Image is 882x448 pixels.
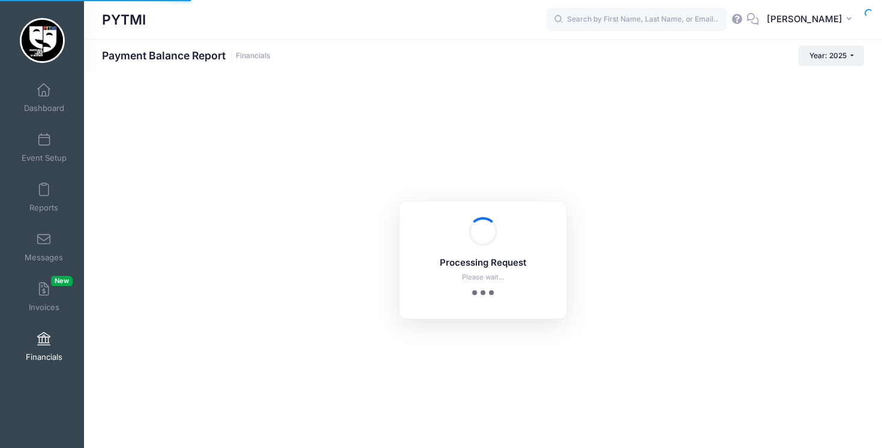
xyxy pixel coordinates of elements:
[799,46,864,66] button: Year: 2025
[102,6,146,34] h1: PYTMI
[24,103,64,113] span: Dashboard
[29,302,59,312] span: Invoices
[547,8,727,32] input: Search by First Name, Last Name, or Email...
[16,77,73,119] a: Dashboard
[415,272,551,282] p: Please wait...
[236,52,271,61] a: Financials
[16,276,73,318] a: InvoicesNew
[16,176,73,218] a: Reports
[809,51,847,60] span: Year: 2025
[16,326,73,368] a: Financials
[20,18,65,63] img: PYTMI
[759,6,864,34] button: [PERSON_NAME]
[415,258,551,269] h5: Processing Request
[51,276,73,286] span: New
[26,352,62,362] span: Financials
[16,127,73,169] a: Event Setup
[767,13,842,26] span: [PERSON_NAME]
[22,153,67,163] span: Event Setup
[29,203,58,213] span: Reports
[16,226,73,268] a: Messages
[25,252,63,263] span: Messages
[102,49,271,62] h1: Payment Balance Report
